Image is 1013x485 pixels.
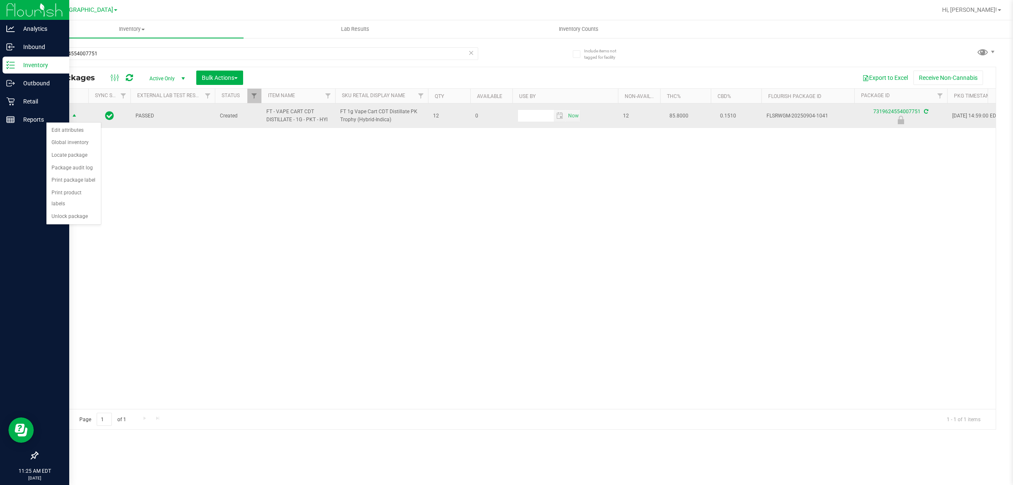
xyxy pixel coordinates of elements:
[768,93,821,99] a: Flourish Package ID
[247,89,261,103] a: Filter
[15,24,65,34] p: Analytics
[46,162,101,174] li: Package audit log
[15,60,65,70] p: Inventory
[321,89,335,103] a: Filter
[330,25,381,33] span: Lab Results
[46,210,101,223] li: Unlock package
[853,116,948,124] div: Newly Received
[196,71,243,85] button: Bulk Actions
[6,61,15,69] inline-svg: Inventory
[15,42,65,52] p: Inbound
[468,47,474,58] span: Clear
[519,93,536,99] a: Use By
[97,413,112,426] input: 1
[69,110,80,122] span: select
[105,110,114,122] span: In Sync
[222,93,240,98] a: Status
[952,112,999,120] span: [DATE] 14:59:00 EDT
[861,93,890,98] a: Package ID
[6,115,15,124] inline-svg: Reports
[46,187,101,210] li: Print product labels
[6,25,15,33] inline-svg: Analytics
[6,43,15,51] inline-svg: Inbound
[6,97,15,106] inline-svg: Retail
[566,110,580,122] span: select
[716,110,740,122] span: 0.1510
[15,114,65,125] p: Reports
[46,124,101,137] li: Edit attributes
[665,110,693,122] span: 85.8000
[4,467,65,475] p: 11:25 AM EDT
[46,149,101,162] li: Locate package
[584,48,626,60] span: Include items not tagged for facility
[625,93,662,99] a: Non-Available
[8,417,34,443] iframe: Resource center
[4,475,65,481] p: [DATE]
[268,93,295,98] a: Item Name
[20,25,244,33] span: Inventory
[135,112,210,120] span: PASSED
[667,93,681,99] a: THC%
[20,20,244,38] a: Inventory
[340,108,423,124] span: FT 1g Vape Cart CDT Distillate PK Trophy (Hybrid-Indica)
[718,93,731,99] a: CBD%
[954,93,1003,99] a: Pkg Timestamp
[202,74,238,81] span: Bulk Actions
[566,110,580,122] span: Set Current date
[623,112,655,120] span: 12
[46,174,101,187] li: Print package label
[942,6,997,13] span: Hi, [PERSON_NAME]!
[46,136,101,149] li: Global inventory
[95,93,127,98] a: Sync Status
[44,73,103,82] span: All Packages
[15,96,65,106] p: Retail
[477,93,502,99] a: Available
[137,93,203,98] a: External Lab Test Result
[554,110,566,122] span: select
[244,20,467,38] a: Lab Results
[923,109,928,114] span: Sync from Compliance System
[940,413,987,425] span: 1 - 1 of 1 items
[933,89,947,103] a: Filter
[857,71,913,85] button: Export to Excel
[435,93,444,99] a: Qty
[475,112,507,120] span: 0
[873,109,921,114] a: 7319624554007751
[414,89,428,103] a: Filter
[547,25,610,33] span: Inventory Counts
[220,112,256,120] span: Created
[37,47,478,60] input: Search Package ID, Item Name, SKU, Lot or Part Number...
[433,112,465,120] span: 12
[55,6,113,14] span: [GEOGRAPHIC_DATA]
[342,93,405,98] a: Sku Retail Display Name
[116,89,130,103] a: Filter
[72,413,133,426] span: Page of 1
[467,20,690,38] a: Inventory Counts
[201,89,215,103] a: Filter
[767,112,849,120] span: FLSRWGM-20250904-1041
[6,79,15,87] inline-svg: Outbound
[913,71,983,85] button: Receive Non-Cannabis
[266,108,330,124] span: FT - VAPE CART CDT DISTILLATE - 1G - PKT - HYI
[15,78,65,88] p: Outbound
